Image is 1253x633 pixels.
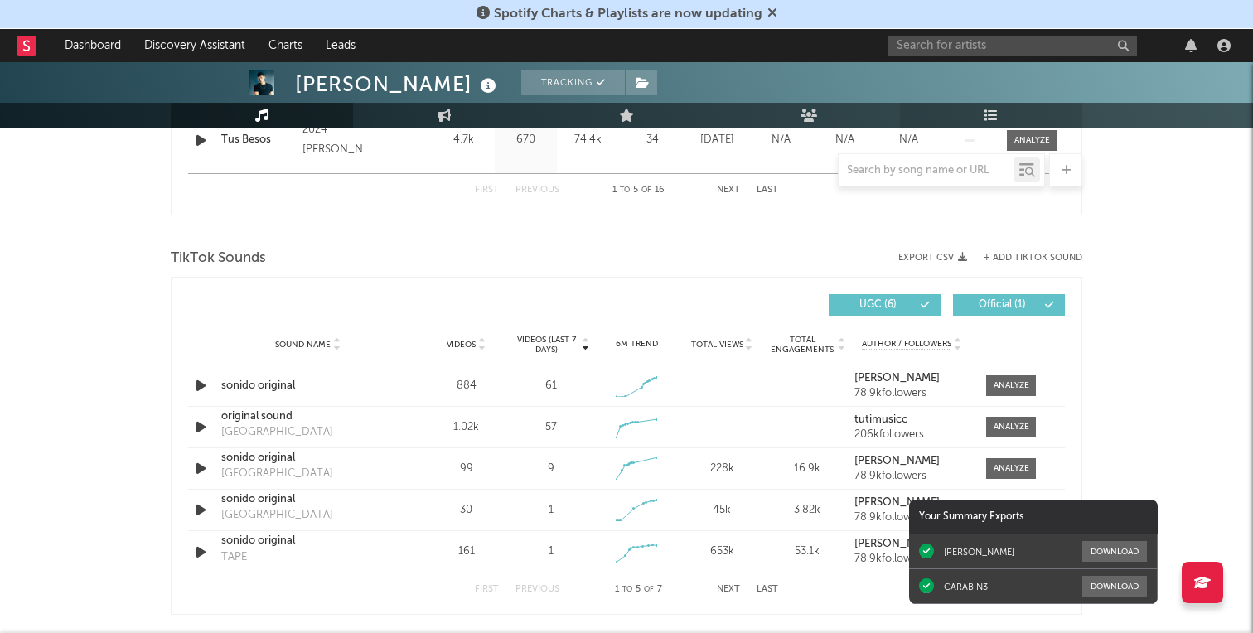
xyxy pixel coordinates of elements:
[753,132,809,148] div: N/A
[854,512,970,524] div: 78.9k followers
[475,186,499,195] button: First
[1082,576,1147,597] button: Download
[967,254,1082,263] button: + Add TikTok Sound
[684,502,761,519] div: 45k
[221,491,394,508] a: sonido original
[221,533,394,549] a: sonido original
[854,456,940,466] strong: [PERSON_NAME]
[549,544,554,560] div: 1
[944,581,988,592] div: CARABIN3
[829,294,941,316] button: UGC(6)
[221,408,394,425] a: original sound
[171,249,266,268] span: TikTok Sounds
[515,186,559,195] button: Previous
[428,419,505,436] div: 1.02k
[854,456,970,467] a: [PERSON_NAME]
[854,471,970,482] div: 78.9k followers
[593,580,684,600] div: 1 5 7
[521,70,625,95] button: Tracking
[428,544,505,560] div: 161
[817,132,873,148] div: N/A
[623,132,681,148] div: 34
[428,378,505,394] div: 884
[854,388,970,399] div: 78.9k followers
[221,450,394,466] a: sonido original
[221,424,333,441] div: [GEOGRAPHIC_DATA]
[620,186,630,194] span: to
[964,300,1040,310] span: Official ( 1 )
[839,300,916,310] span: UGC ( 6 )
[684,544,761,560] div: 653k
[428,461,505,477] div: 99
[909,500,1158,534] div: Your Summary Exports
[717,585,740,594] button: Next
[275,340,331,350] span: Sound Name
[447,340,476,350] span: Videos
[984,254,1082,263] button: + Add TikTok Sound
[862,339,951,350] span: Author / Followers
[839,164,1014,177] input: Search by song name or URL
[545,419,557,436] div: 57
[598,338,675,350] div: 6M Trend
[302,120,363,160] div: 2024 [PERSON_NAME]
[689,132,745,148] div: [DATE]
[854,414,907,425] strong: tutimusicc
[854,553,970,565] div: 78.9k followers
[494,7,762,21] span: Spotify Charts & Playlists are now updating
[644,586,654,593] span: of
[769,335,836,355] span: Total Engagements
[854,539,940,549] strong: [PERSON_NAME]
[221,466,333,482] div: [GEOGRAPHIC_DATA]
[53,29,133,62] a: Dashboard
[881,132,936,148] div: N/A
[133,29,257,62] a: Discovery Assistant
[854,497,970,509] a: [PERSON_NAME]
[854,373,940,384] strong: [PERSON_NAME]
[221,549,247,566] div: TAPE
[428,502,505,519] div: 30
[717,186,740,195] button: Next
[888,36,1137,56] input: Search for artists
[221,507,333,524] div: [GEOGRAPHIC_DATA]
[295,70,501,98] div: [PERSON_NAME]
[953,294,1065,316] button: Official(1)
[515,585,559,594] button: Previous
[854,373,970,384] a: [PERSON_NAME]
[475,585,499,594] button: First
[757,186,778,195] button: Last
[898,253,967,263] button: Export CSV
[757,585,778,594] button: Last
[548,461,554,477] div: 9
[769,502,846,519] div: 3.82k
[549,502,554,519] div: 1
[944,546,1014,558] div: [PERSON_NAME]
[769,461,846,477] div: 16.9k
[622,586,632,593] span: to
[1082,541,1147,562] button: Download
[641,186,651,194] span: of
[691,340,743,350] span: Total Views
[314,29,367,62] a: Leads
[854,539,970,550] a: [PERSON_NAME]
[854,414,970,426] a: tutimusicc
[257,29,314,62] a: Charts
[854,497,940,508] strong: [PERSON_NAME]
[767,7,777,21] span: Dismiss
[684,461,761,477] div: 228k
[221,132,294,148] a: Tus Besos
[769,544,846,560] div: 53.1k
[499,132,553,148] div: 670
[561,132,615,148] div: 74.4k
[513,335,580,355] span: Videos (last 7 days)
[221,378,394,394] a: sonido original
[437,132,491,148] div: 4.7k
[854,429,970,441] div: 206k followers
[545,378,557,394] div: 61
[593,181,684,201] div: 1 5 16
